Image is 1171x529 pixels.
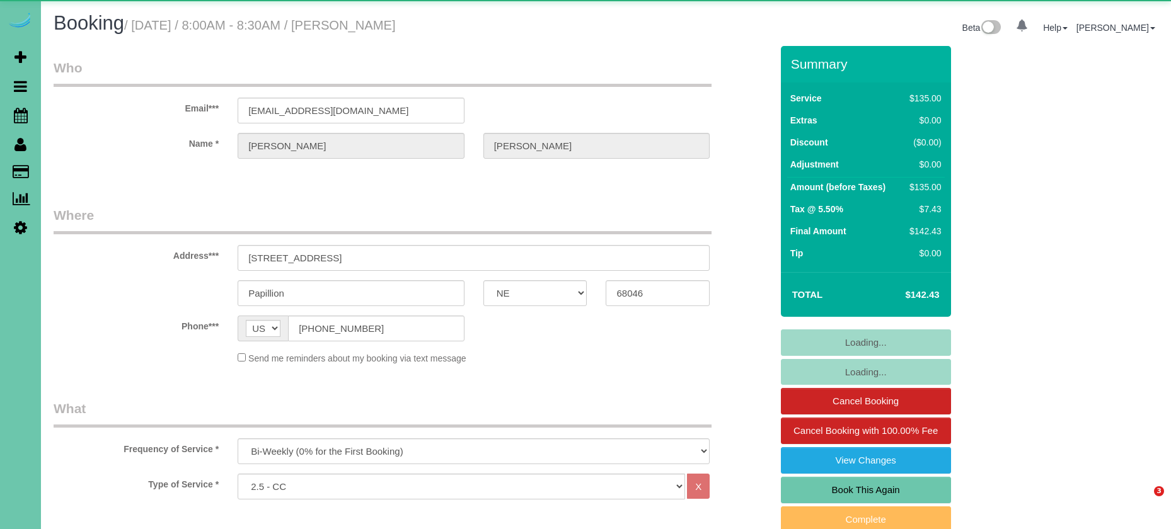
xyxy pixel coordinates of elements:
label: Name * [44,133,228,150]
label: Frequency of Service * [44,438,228,455]
iframe: Intercom live chat [1128,486,1158,516]
div: $0.00 [904,114,941,127]
span: Cancel Booking with 100.00% Fee [793,425,938,436]
label: Tax @ 5.50% [790,203,843,215]
div: ($0.00) [904,136,941,149]
a: Help [1043,23,1068,33]
label: Discount [790,136,828,149]
legend: What [54,399,712,428]
div: $135.00 [904,181,941,193]
label: Type of Service * [44,474,228,491]
a: View Changes [781,447,951,474]
div: $0.00 [904,158,941,171]
a: Book This Again [781,477,951,503]
span: Send me reminders about my booking via text message [248,353,466,363]
img: New interface [980,20,1001,37]
legend: Who [54,59,712,87]
h3: Summary [791,57,945,71]
div: $0.00 [904,247,941,259]
label: Final Amount [790,225,846,237]
span: 3 [1154,486,1164,496]
label: Adjustment [790,158,839,171]
div: $142.43 [904,225,941,237]
a: [PERSON_NAME] [1076,23,1155,33]
legend: Where [54,206,712,234]
h4: $142.43 [867,290,939,300]
strong: Total [792,289,823,300]
a: Cancel Booking [781,388,951,414]
div: $7.43 [904,203,941,215]
label: Service [790,92,822,105]
span: Booking [54,12,124,34]
img: Automaid Logo [8,13,33,30]
label: Extras [790,114,817,127]
label: Tip [790,247,804,259]
a: Beta [962,23,1001,33]
label: Amount (before Taxes) [790,181,885,193]
a: Cancel Booking with 100.00% Fee [781,418,951,444]
small: / [DATE] / 8:00AM - 8:30AM / [PERSON_NAME] [124,18,396,32]
div: $135.00 [904,92,941,105]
